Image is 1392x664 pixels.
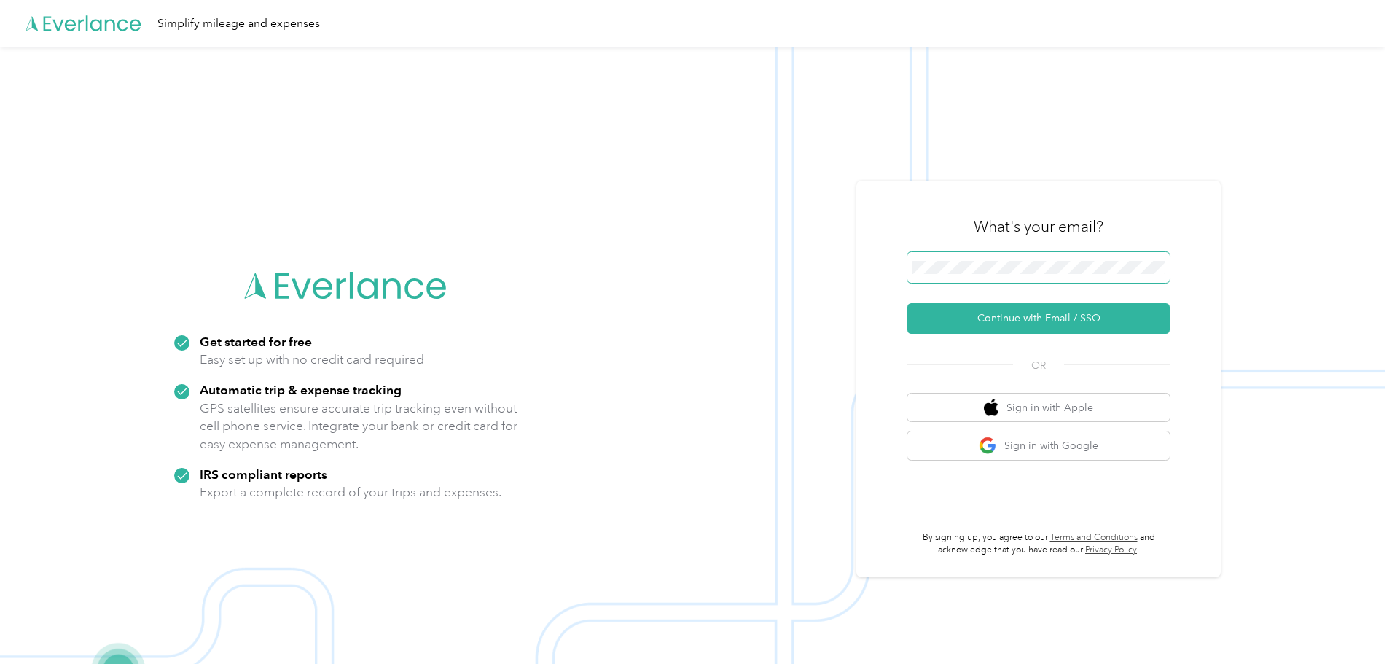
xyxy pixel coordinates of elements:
[907,303,1170,334] button: Continue with Email / SSO
[200,466,327,482] strong: IRS compliant reports
[157,15,320,33] div: Simplify mileage and expenses
[1013,358,1064,373] span: OR
[907,394,1170,422] button: apple logoSign in with Apple
[200,382,402,397] strong: Automatic trip & expense tracking
[907,531,1170,557] p: By signing up, you agree to our and acknowledge that you have read our .
[200,399,518,453] p: GPS satellites ensure accurate trip tracking even without cell phone service. Integrate your bank...
[200,334,312,349] strong: Get started for free
[974,216,1103,237] h3: What's your email?
[1050,532,1138,543] a: Terms and Conditions
[979,437,997,455] img: google logo
[984,399,998,417] img: apple logo
[907,431,1170,460] button: google logoSign in with Google
[1085,544,1137,555] a: Privacy Policy
[200,351,424,369] p: Easy set up with no credit card required
[200,483,501,501] p: Export a complete record of your trips and expenses.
